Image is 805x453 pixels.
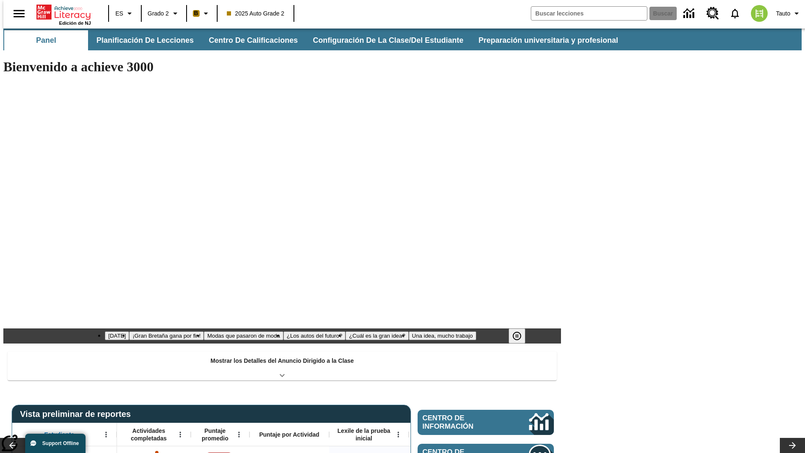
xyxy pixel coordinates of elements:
[7,1,31,26] button: Abrir el menú lateral
[233,428,245,441] button: Abrir menú
[418,410,554,435] a: Centro de información
[509,328,525,344] button: Pausar
[59,21,91,26] span: Edición de NJ
[190,6,214,21] button: Boost El color de la clase es anaranjado claro. Cambiar el color de la clase.
[121,427,177,442] span: Actividades completadas
[90,30,200,50] button: Planificación de lecciones
[8,351,557,380] div: Mostrar los Detalles del Anuncio Dirigido a la Clase
[210,357,354,365] p: Mostrar los Detalles del Anuncio Dirigido a la Clase
[678,2,701,25] a: Centro de información
[409,331,476,340] button: Diapositiva 6 Una idea, mucho trabajo
[345,331,408,340] button: Diapositiva 5 ¿Cuál es la gran idea?
[144,6,184,21] button: Grado: Grado 2, Elige un grado
[472,30,625,50] button: Preparación universitaria y profesional
[36,3,91,26] div: Portada
[306,30,470,50] button: Configuración de la clase/del estudiante
[509,328,534,344] div: Pausar
[392,428,405,441] button: Abrir menú
[202,30,304,50] button: Centro de calificaciones
[724,3,746,24] a: Notificaciones
[333,427,395,442] span: Lexile de la prueba inicial
[751,5,768,22] img: avatar image
[204,331,283,340] button: Diapositiva 3 Modas que pasaron de moda
[174,428,187,441] button: Abrir menú
[25,434,86,453] button: Support Offline
[773,6,805,21] button: Perfil/Configuración
[105,331,129,340] button: Diapositiva 1 Día del Trabajo
[112,6,138,21] button: Lenguaje: ES, Selecciona un idioma
[195,427,235,442] span: Puntaje promedio
[4,30,88,50] button: Panel
[780,438,805,453] button: Carrusel de lecciones, seguir
[3,7,122,14] body: Máximo 600 caracteres Presiona Escape para desactivar la barra de herramientas Presiona Alt + F10...
[3,29,802,50] div: Subbarra de navegación
[42,440,79,446] span: Support Offline
[746,3,773,24] button: Escoja un nuevo avatar
[227,9,285,18] span: 2025 Auto Grade 2
[20,409,135,419] span: Vista preliminar de reportes
[129,331,204,340] button: Diapositiva 2 ¡Gran Bretaña gana por fin!
[36,4,91,21] a: Portada
[531,7,647,20] input: Buscar campo
[259,431,319,438] span: Puntaje por Actividad
[776,9,790,18] span: Tauto
[100,428,112,441] button: Abrir menú
[3,30,626,50] div: Subbarra de navegación
[701,2,724,25] a: Centro de recursos, Se abrirá en una pestaña nueva.
[148,9,169,18] span: Grado 2
[194,8,198,18] span: B
[283,331,346,340] button: Diapositiva 4 ¿Los autos del futuro?
[115,9,123,18] span: ES
[3,59,561,75] h1: Bienvenido a achieve 3000
[423,414,501,431] span: Centro de información
[44,431,75,438] span: Estudiante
